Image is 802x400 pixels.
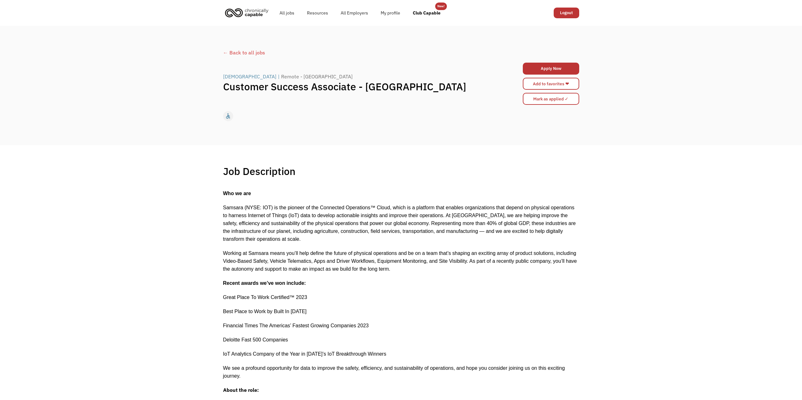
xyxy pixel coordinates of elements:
span: Working at Samsara means you’ll help define the future of physical operations and be on a team th... [223,251,577,272]
div: Remote - [GEOGRAPHIC_DATA] [281,73,353,80]
a: ← Back to all jobs [223,49,579,56]
strong: About the role: [223,387,259,393]
a: All jobs [273,3,301,23]
form: Mark as applied form [523,91,579,106]
h1: Customer Success Associate - [GEOGRAPHIC_DATA] [223,80,490,93]
span: Great Place To Work Certified™ 2023 [223,295,307,300]
span: Deloitte Fast 500 Companies [223,337,288,342]
a: My profile [374,3,407,23]
span: IoT Analytics Company of the Year in [DATE]’s IoT Breakthrough Winners [223,351,386,357]
div: accessible [225,111,231,121]
a: Club Capable [407,3,447,23]
a: Apply Now [523,63,579,75]
span: We see a profound opportunity for data to improve the safety, efficiency, and sustainability of o... [223,365,565,379]
a: [DEMOGRAPHIC_DATA]|Remote - [GEOGRAPHIC_DATA] [223,73,354,80]
a: home [223,6,273,20]
div: [DEMOGRAPHIC_DATA] [223,73,276,80]
a: Resources [301,3,334,23]
strong: Recent awards we’ve won include: [223,280,306,286]
div: | [278,73,280,80]
div: New! [437,3,445,10]
input: Mark as applied ✓ [523,93,579,105]
span: Samsara (NYSE: IOT) is the pioneer of the Connected Operations™ Cloud, which is a platform that e... [223,205,576,242]
h1: Job Description [223,165,296,177]
img: Chronically Capable logo [223,6,270,20]
a: Logout [554,8,579,18]
a: All Employers [334,3,374,23]
span: Financial Times The Americas’ Fastest Growing Companies 2023 [223,323,369,328]
span: Best Place to Work by Built In [DATE] [223,309,307,314]
strong: Who we are [223,191,251,196]
a: Add to favorites ❤ [523,78,579,90]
